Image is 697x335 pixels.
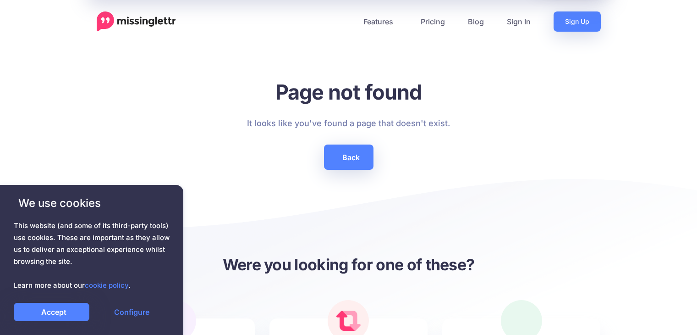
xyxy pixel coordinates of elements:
a: Pricing [409,11,456,32]
span: This website (and some of its third-party tools) use cookies. These are important as they allow u... [14,220,170,291]
a: Accept [14,303,89,321]
a: Sign Up [554,11,601,32]
img: curate.png [336,311,361,331]
h3: Were you looking for one of these? [97,254,601,275]
p: It looks like you've found a page that doesn't exist. [247,116,450,131]
a: Configure [94,303,170,321]
a: cookie policy [85,281,128,290]
h1: Page not found [247,79,450,105]
a: Back [324,145,373,170]
a: Blog [456,11,495,32]
span: We use cookies [14,195,170,211]
a: Features [352,11,409,32]
a: Sign In [495,11,542,32]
